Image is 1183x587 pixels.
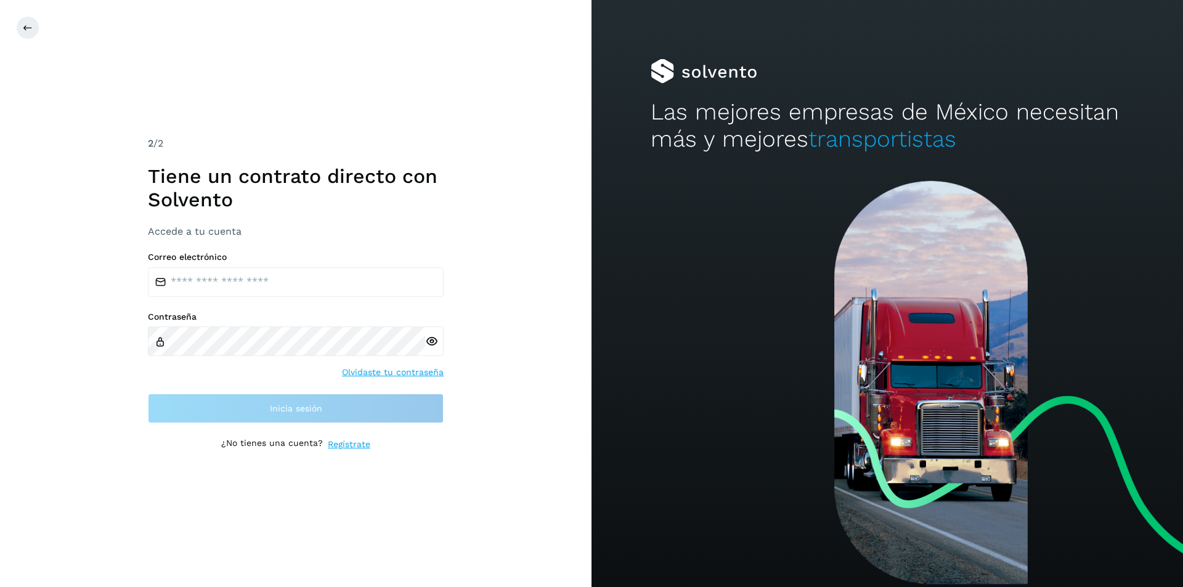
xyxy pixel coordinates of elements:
h1: Tiene un contrato directo con Solvento [148,164,444,212]
span: Inicia sesión [270,404,322,413]
label: Contraseña [148,312,444,322]
span: 2 [148,137,153,149]
p: ¿No tienes una cuenta? [221,438,323,451]
label: Correo electrónico [148,252,444,262]
a: Regístrate [328,438,370,451]
h3: Accede a tu cuenta [148,225,444,237]
span: transportistas [808,126,956,152]
div: /2 [148,136,444,151]
h2: Las mejores empresas de México necesitan más y mejores [651,99,1124,153]
button: Inicia sesión [148,394,444,423]
a: Olvidaste tu contraseña [342,366,444,379]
